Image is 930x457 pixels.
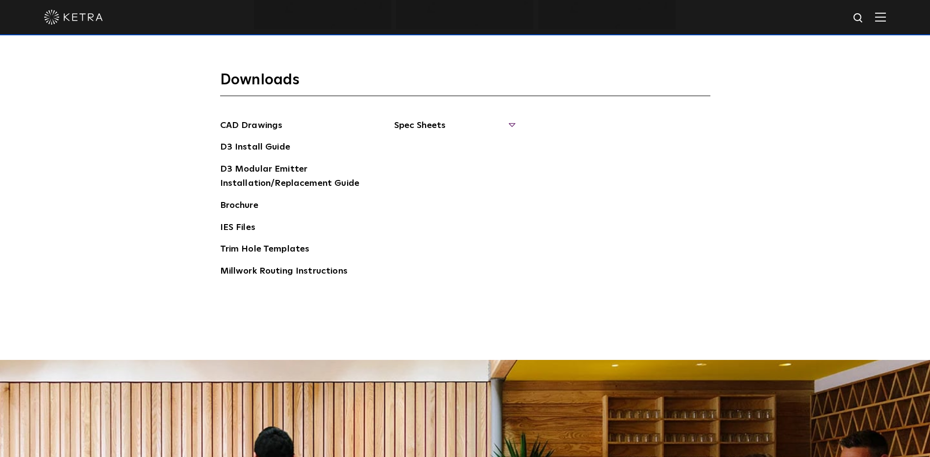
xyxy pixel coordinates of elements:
a: Trim Hole Templates [220,242,310,258]
img: ketra-logo-2019-white [44,10,103,25]
a: D3 Install Guide [220,140,290,156]
a: CAD Drawings [220,119,283,134]
img: search icon [853,12,865,25]
img: Hamburger%20Nav.svg [875,12,886,22]
a: Millwork Routing Instructions [220,264,348,280]
a: IES Files [220,221,255,236]
a: D3 Modular Emitter Installation/Replacement Guide [220,162,367,192]
h3: Downloads [220,71,710,96]
a: Brochure [220,199,258,214]
span: Spec Sheets [394,119,514,140]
